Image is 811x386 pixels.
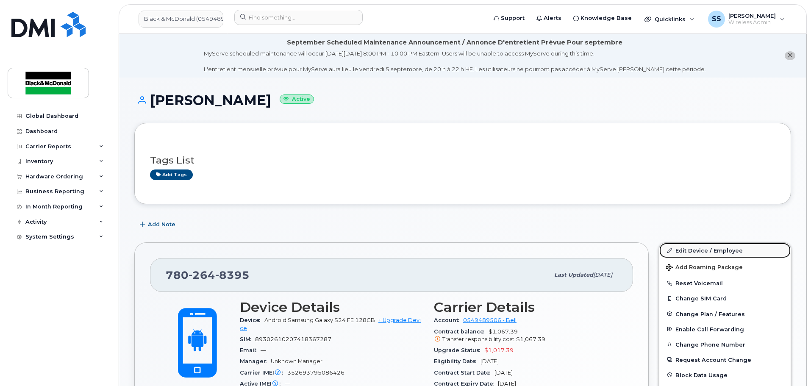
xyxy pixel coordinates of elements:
h3: Device Details [240,300,424,315]
span: — [261,347,266,353]
span: $1,017.39 [484,347,514,353]
span: 89302610207418367287 [255,336,331,342]
h3: Tags List [150,155,775,166]
span: Transfer responsibility cost [442,336,514,342]
span: Contract Start Date [434,369,494,376]
span: SIM [240,336,255,342]
span: Unknown Manager [271,358,322,364]
span: [DATE] [494,369,513,376]
a: 0549489506 - Bell [463,317,517,323]
span: Add Note [148,220,175,228]
button: Change Plan / Features [659,306,791,322]
span: [DATE] [480,358,499,364]
span: Add Roaming Package [666,264,743,272]
span: Android Samsung Galaxy S24 FE 128GB [264,317,375,323]
span: Account [434,317,463,323]
button: Block Data Usage [659,367,791,383]
span: 780 [166,269,250,281]
span: Last updated [554,272,593,278]
span: 352693795086426 [287,369,344,376]
span: Change Plan / Features [675,311,745,317]
button: Request Account Change [659,352,791,367]
span: Upgrade Status [434,347,484,353]
button: close notification [785,51,795,60]
span: Carrier IMEI [240,369,287,376]
span: Contract balance [434,328,489,335]
div: MyServe scheduled maintenance will occur [DATE][DATE] 8:00 PM - 10:00 PM Eastern. Users will be u... [204,50,706,73]
small: Active [280,94,314,104]
span: $1,067.39 [516,336,545,342]
span: Enable Call Forwarding [675,326,744,332]
div: September Scheduled Maintenance Announcement / Annonce D'entretient Prévue Pour septembre [287,38,622,47]
a: Add tags [150,169,193,180]
span: Device [240,317,264,323]
button: Change Phone Number [659,337,791,352]
span: 264 [189,269,215,281]
button: Add Roaming Package [659,258,791,275]
button: Add Note [134,217,183,232]
a: + Upgrade Device [240,317,421,331]
h1: [PERSON_NAME] [134,93,791,108]
button: Change SIM Card [659,291,791,306]
a: Edit Device / Employee [659,243,791,258]
span: $1,067.39 [434,328,618,344]
h3: Carrier Details [434,300,618,315]
span: [DATE] [593,272,612,278]
button: Reset Voicemail [659,275,791,291]
span: 8395 [215,269,250,281]
button: Enable Call Forwarding [659,322,791,337]
span: Manager [240,358,271,364]
span: Email [240,347,261,353]
span: Eligibility Date [434,358,480,364]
